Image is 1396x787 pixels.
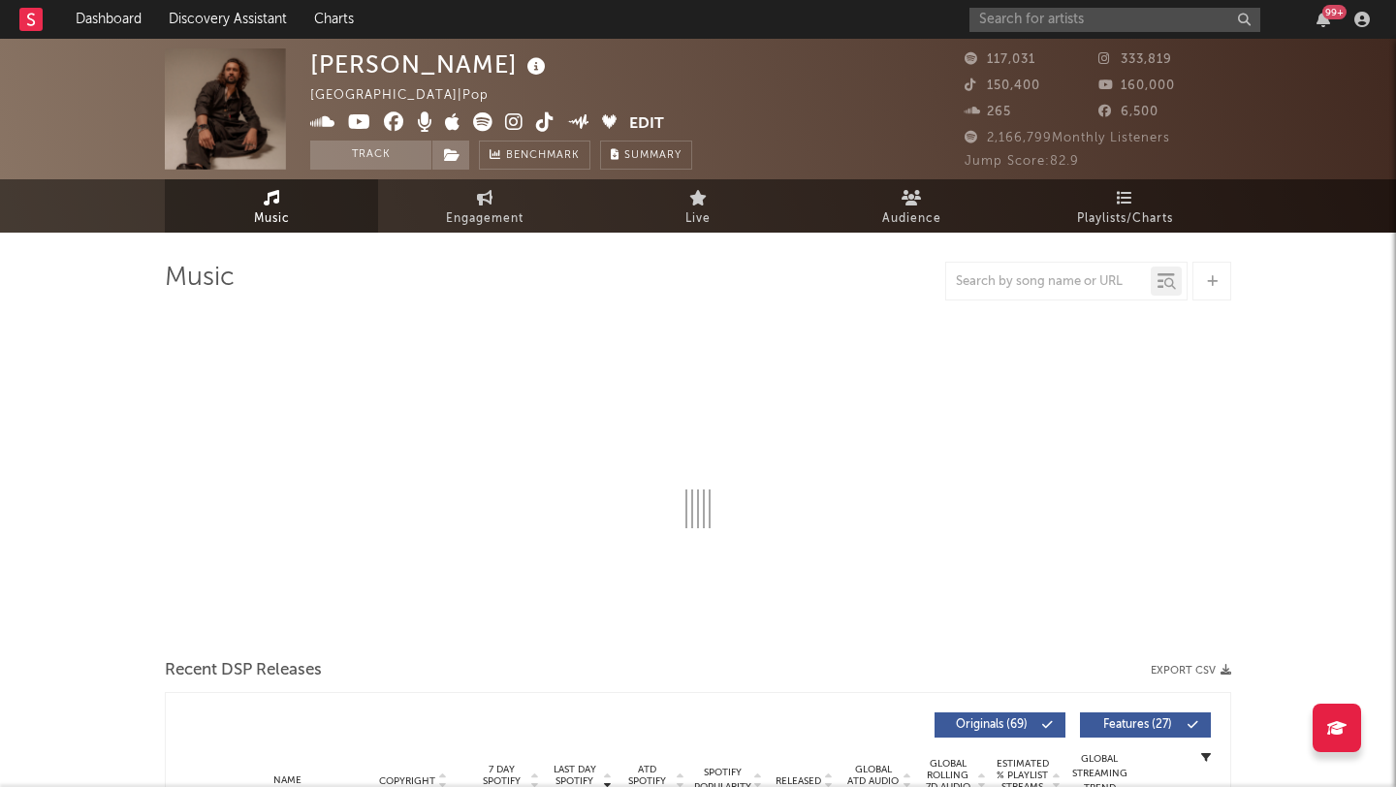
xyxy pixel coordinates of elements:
button: 99+ [1317,12,1330,27]
span: Summary [624,150,682,161]
div: [GEOGRAPHIC_DATA] | Pop [310,84,511,108]
a: Live [591,179,805,233]
span: Music [254,207,290,231]
span: 117,031 [965,53,1035,66]
span: Jump Score: 82.9 [965,155,1079,168]
a: Playlists/Charts [1018,179,1231,233]
span: Audience [882,207,941,231]
button: Summary [600,141,692,170]
span: 6,500 [1098,106,1158,118]
a: Engagement [378,179,591,233]
div: [PERSON_NAME] [310,48,551,80]
button: Track [310,141,431,170]
span: Benchmark [506,144,580,168]
span: 160,000 [1098,79,1175,92]
span: 2,166,799 Monthly Listeners [965,132,1170,144]
span: Playlists/Charts [1077,207,1173,231]
span: Copyright [379,775,435,787]
input: Search by song name or URL [946,274,1151,290]
button: Originals(69) [935,712,1065,738]
input: Search for artists [969,8,1260,32]
button: Features(27) [1080,712,1211,738]
span: Recent DSP Releases [165,659,322,682]
button: Export CSV [1151,665,1231,677]
a: Audience [805,179,1018,233]
span: 265 [965,106,1011,118]
span: Live [685,207,711,231]
span: Engagement [446,207,523,231]
a: Music [165,179,378,233]
span: Originals ( 69 ) [947,719,1036,731]
button: Edit [629,112,664,137]
a: Benchmark [479,141,590,170]
span: 333,819 [1098,53,1172,66]
div: 99 + [1322,5,1347,19]
span: Released [776,775,821,787]
span: Features ( 27 ) [1093,719,1182,731]
span: 150,400 [965,79,1040,92]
